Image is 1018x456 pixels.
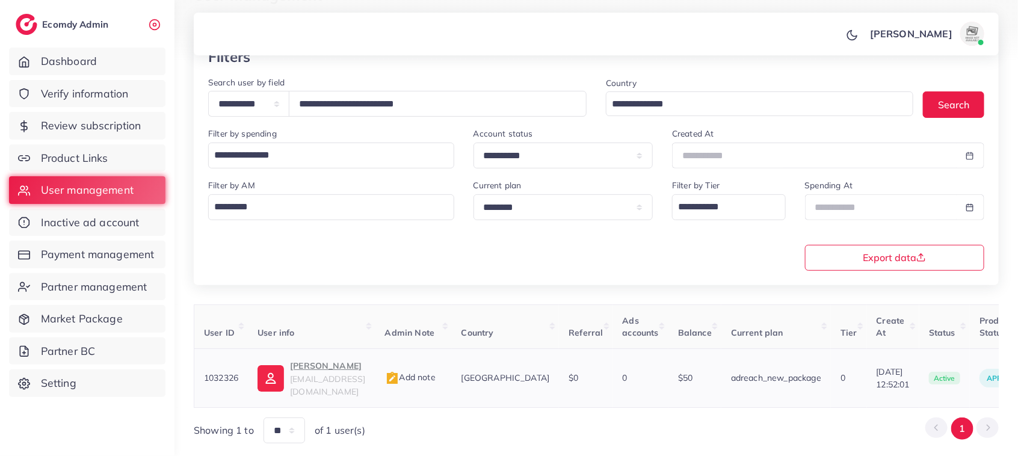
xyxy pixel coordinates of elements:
span: Partner BC [41,344,96,359]
a: logoEcomdy Admin [16,14,111,35]
label: Filter by spending [208,128,277,140]
span: Product Links [41,150,108,166]
span: Ads accounts [623,315,659,338]
a: Market Package [9,305,165,333]
span: Current plan [731,327,783,338]
span: [GEOGRAPHIC_DATA] [461,372,550,383]
span: active [929,372,960,385]
span: Partner management [41,279,147,295]
input: Search for option [674,197,770,217]
span: Inactive ad account [41,215,140,230]
span: [DATE] 12:52:01 [877,366,910,390]
h3: Filters [208,48,250,66]
a: Dashboard [9,48,165,75]
span: Product Status [979,315,1011,338]
span: Dashboard [41,54,97,69]
label: Created At [672,128,714,140]
ul: Pagination [925,417,999,440]
img: admin_note.cdd0b510.svg [385,371,399,386]
a: Partner management [9,273,165,301]
span: Country [461,327,494,338]
span: User management [41,182,134,198]
span: of 1 user(s) [315,424,365,437]
a: Setting [9,369,165,397]
span: Payment management [41,247,155,262]
input: Search for option [210,145,439,165]
div: Search for option [606,91,913,116]
span: Showing 1 to [194,424,254,437]
div: Search for option [672,194,785,220]
label: Filter by Tier [672,179,720,191]
label: Country [606,77,637,89]
span: User info [258,327,294,338]
span: Review subscription [41,118,141,134]
span: Referral [569,327,603,338]
button: Go to page 1 [951,417,973,440]
span: Balance [678,327,712,338]
img: logo [16,14,37,35]
span: Setting [41,375,76,391]
button: Export data [805,245,985,271]
span: Admin Note [385,327,435,338]
span: 0 [841,372,845,383]
button: Search [923,91,984,117]
div: Search for option [208,143,454,168]
span: $50 [678,372,693,383]
a: Verify information [9,80,165,108]
span: $0 [569,372,578,383]
a: Product Links [9,144,165,172]
span: Tier [841,327,857,338]
label: Current plan [474,179,522,191]
span: Verify information [41,86,129,102]
a: [PERSON_NAME][EMAIL_ADDRESS][DOMAIN_NAME] [258,359,365,398]
a: Payment management [9,241,165,268]
input: Search for option [210,197,439,217]
label: Spending At [805,179,853,191]
label: Account status [474,128,533,140]
label: Filter by AM [208,179,255,191]
span: [EMAIL_ADDRESS][DOMAIN_NAME] [290,374,365,396]
div: Search for option [208,194,454,220]
input: Search for option [608,95,898,114]
p: [PERSON_NAME] [870,26,952,41]
h2: Ecomdy Admin [42,19,111,30]
a: [PERSON_NAME]avatar [863,22,989,46]
a: Partner BC [9,337,165,365]
span: 1032326 [204,372,238,383]
span: Add note [385,372,436,383]
label: Search user by field [208,76,285,88]
a: User management [9,176,165,204]
span: User ID [204,327,235,338]
img: avatar [960,22,984,46]
img: ic-user-info.36bf1079.svg [258,365,284,392]
span: Market Package [41,311,123,327]
span: 0 [623,372,628,383]
span: adreach_new_package [731,372,821,383]
a: Review subscription [9,112,165,140]
p: [PERSON_NAME] [290,359,365,373]
span: Create At [877,315,905,338]
span: Status [929,327,955,338]
span: Export data [863,253,926,262]
a: Inactive ad account [9,209,165,236]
